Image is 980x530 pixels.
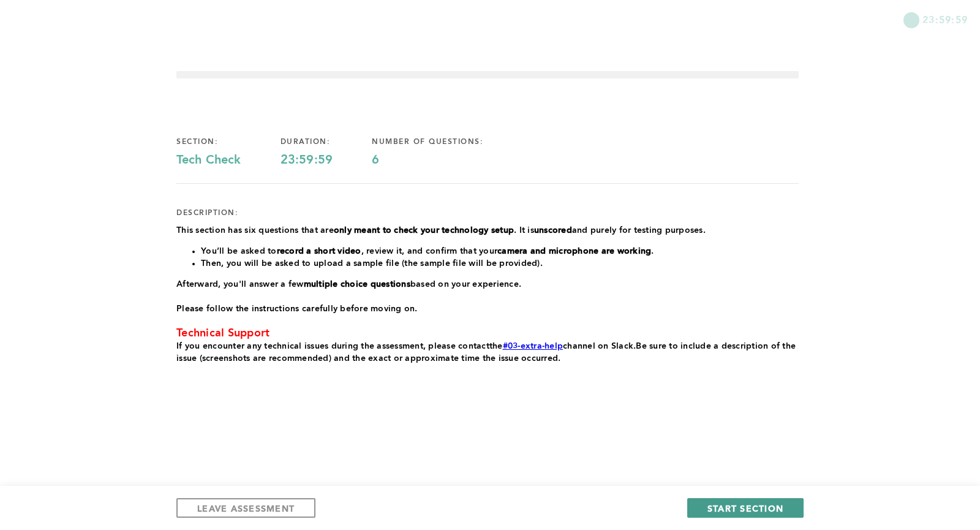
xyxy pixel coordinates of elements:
[197,502,295,514] span: LEAVE ASSESSMENT
[334,226,514,235] strong: only meant to check your technology setup
[176,153,281,168] div: Tech Check
[503,342,563,350] a: #03-extra-help
[707,502,783,514] span: START SECTION
[497,247,651,256] strong: camera and microphone are working
[304,280,410,289] strong: multiple choice questions
[176,224,799,237] p: This section has six questions that are . It is and purely for testing purposes.
[176,137,281,147] div: section:
[372,137,522,147] div: number of questions:
[687,498,804,518] button: START SECTION
[201,257,799,270] li: Then, you will be asked to upload a sample file (the sample file will be provided).
[176,342,489,350] span: If you encounter any technical issues during the assessment, please contact
[176,328,269,339] span: Technical Support
[176,303,799,315] p: Please follow the instructions carefully before moving on.
[176,278,799,290] p: Afterward, you'll answer a few based on your experience.
[372,153,522,168] div: 6
[277,247,361,256] strong: record a short video
[922,12,968,26] span: 23:59:59
[281,153,372,168] div: 23:59:59
[534,226,572,235] strong: unscored
[176,340,799,365] p: the channel on Slack Be sure to include a description of the issue (screenshots are recommended) ...
[281,137,372,147] div: duration:
[176,208,238,218] div: description:
[201,245,799,257] li: You’ll be asked to , review it, and confirm that your .
[176,498,315,518] button: LEAVE ASSESSMENT
[633,342,636,350] span: .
